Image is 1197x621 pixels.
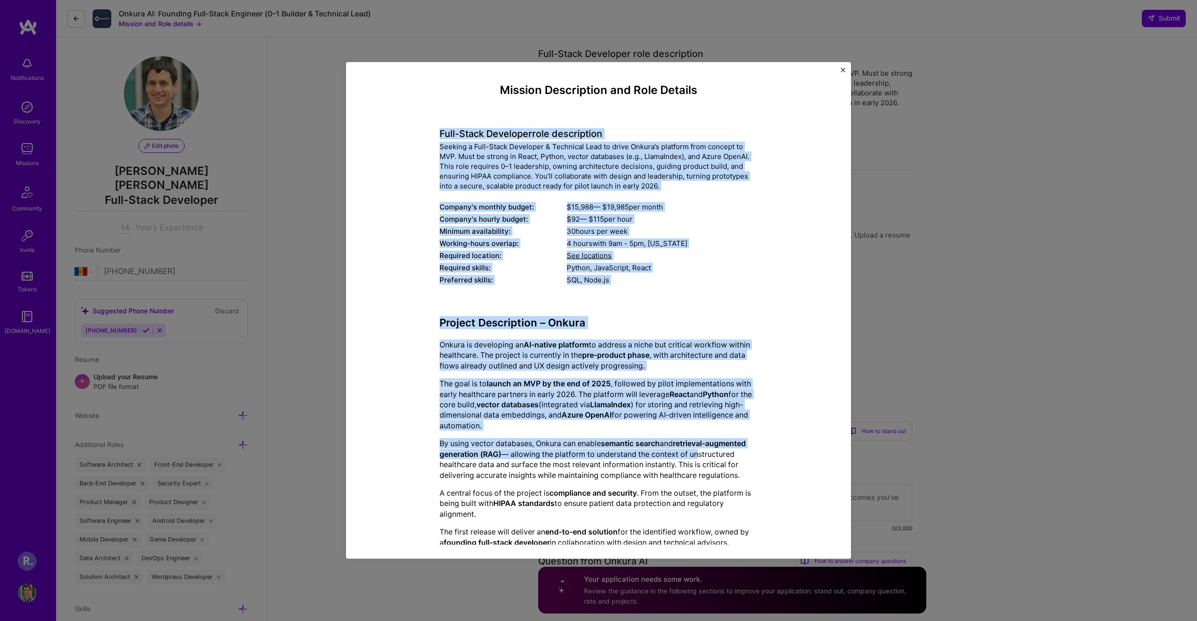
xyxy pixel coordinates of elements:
strong: Python [703,389,728,398]
p: Onkura is developing an to address a niche but critical workflow within healthcare. The project i... [440,339,757,371]
div: Company's hourly budget: [440,214,567,224]
strong: pre-product phase [582,350,649,360]
strong: HIPAA standards [493,498,555,508]
p: A central focus of the project is . From the outset, the platform is being built with to ensure p... [440,488,757,519]
div: Preferred skills: [440,275,567,285]
span: 9am - 5pm , [606,239,648,248]
strong: launch an MVP by the end of 2025 [487,379,611,388]
button: Close [841,68,845,78]
span: See locations [567,251,612,260]
div: 30 hours per week [567,226,757,236]
h3: Project Description – Onkura [440,317,757,329]
div: Company's monthly budget: [440,202,567,212]
div: Python, JavaScript, React [567,263,757,273]
strong: LlamaIndex [590,400,631,409]
div: Required skills: [440,263,567,273]
div: Minimum availability: [440,226,567,236]
div: $ 92 — $ 115 per hour [567,214,757,224]
strong: React [670,389,690,398]
strong: vector databases [476,400,539,409]
strong: compliance and security [549,488,637,498]
h4: Full-Stack Developer role description [440,128,757,139]
p: The first release will deliver an for the identified workflow, owned by a in collaboration with d... [440,527,757,569]
p: The goal is to , followed by pilot implementations with early healthcare partners in early 2026. ... [440,378,757,431]
strong: AI-native platform [524,340,589,349]
strong: Azure OpenAI [562,410,612,419]
div: Required location: [440,251,567,260]
strong: end-to-end solution [545,527,618,536]
div: Seeking a Full-Stack Developer & Technical Lead to drive Onkura’s platform from concept to MVP. M... [440,142,757,191]
strong: semantic search [601,439,660,448]
strong: retrieval-augmented generation (RAG) [440,439,746,458]
div: $ 15,988 — $ 19,985 per month [567,202,757,212]
div: SQL, Node.js [567,275,757,285]
div: Working-hours overlap: [440,238,567,248]
div: 4 hours with [US_STATE] [567,238,757,248]
strong: founding full-stack developer [444,537,550,547]
p: By using vector databases, Onkura can enable and — allowing the platform to understand the contex... [440,438,757,480]
h4: Mission Description and Role Details [440,84,757,97]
